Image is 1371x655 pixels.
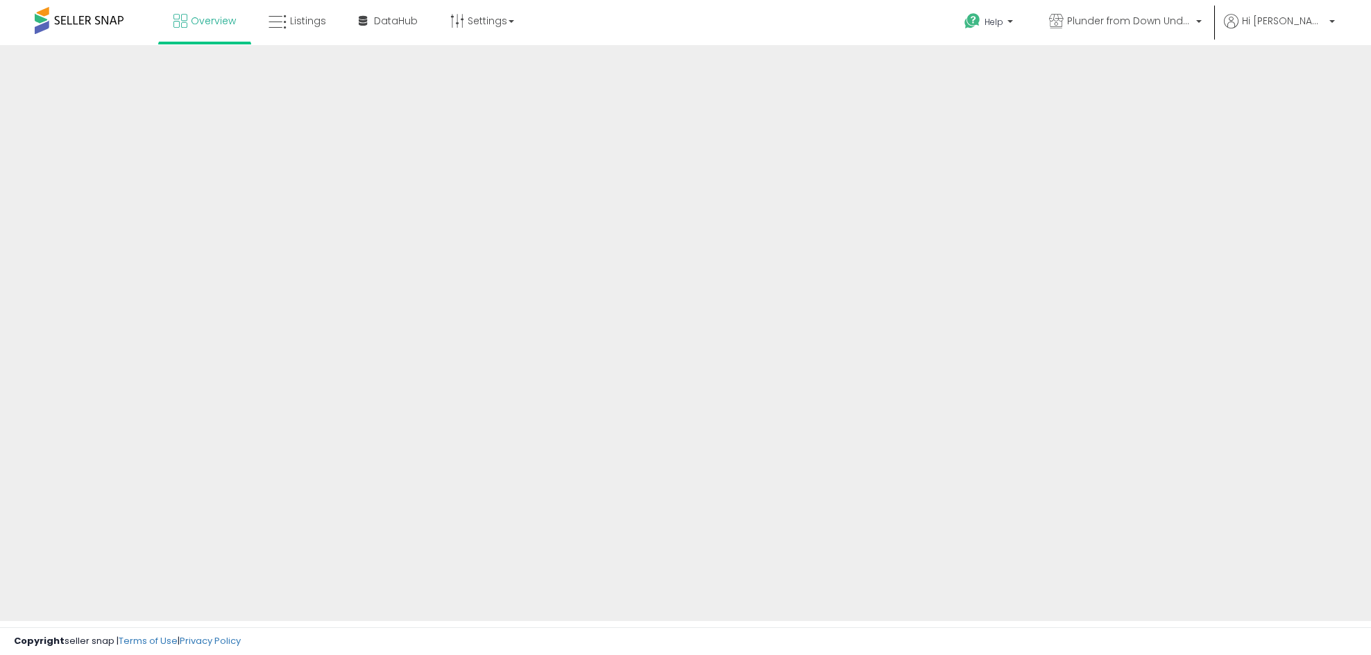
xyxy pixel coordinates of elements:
[1224,14,1335,45] a: Hi [PERSON_NAME]
[374,14,418,28] span: DataHub
[1242,14,1325,28] span: Hi [PERSON_NAME]
[290,14,326,28] span: Listings
[191,14,236,28] span: Overview
[1067,14,1192,28] span: Plunder from Down Under Shop
[985,16,1003,28] span: Help
[964,12,981,30] i: Get Help
[953,2,1027,45] a: Help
